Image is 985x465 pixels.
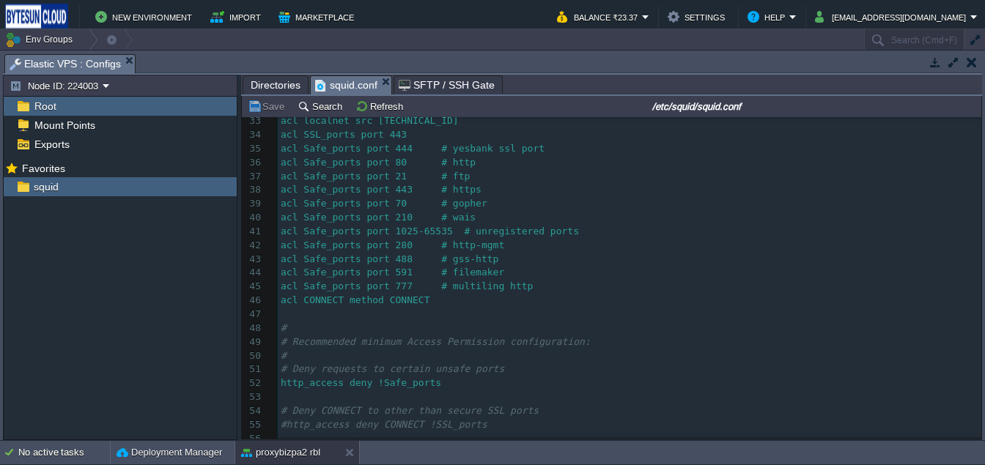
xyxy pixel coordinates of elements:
div: 50 [242,349,265,363]
span: SFTP / SSH Gate [399,76,495,94]
span: acl Safe_ports port 70 # gopher [281,198,487,209]
div: 35 [242,142,265,156]
span: acl Safe_ports port 80 # http [281,157,476,168]
a: Favorites [19,163,67,174]
button: Refresh [355,100,407,113]
button: Deployment Manager [117,445,222,460]
button: Settings [668,8,729,26]
span: acl SSL_ports port 443 [281,129,407,140]
span: acl Safe_ports port 777 # multiling http [281,280,533,291]
a: Mount Points [32,119,97,132]
div: 56 [242,432,265,446]
div: 34 [242,128,265,142]
button: Help [748,8,789,26]
div: 47 [242,308,265,321]
button: Save [248,100,289,113]
div: 44 [242,266,265,280]
span: # Deny CONNECT to other than secure SSL ports [281,405,539,416]
div: 54 [242,404,265,418]
span: acl Safe_ports port 444 # yesbank ssl port [281,143,545,154]
div: 40 [242,211,265,225]
span: # [281,350,287,361]
a: Root [32,100,59,113]
div: 42 [242,239,265,253]
span: # Recommended minimum Access Permission configuration: [281,336,591,347]
div: 41 [242,225,265,239]
div: 53 [242,390,265,404]
a: squid [31,180,61,193]
span: acl Safe_ports port 280 # http-mgmt [281,239,504,250]
span: acl Safe_ports port 591 # filemaker [281,267,504,278]
div: 46 [242,294,265,308]
div: 38 [242,183,265,197]
span: #http_access deny CONNECT !SSL_ports [281,419,487,430]
div: 48 [242,321,265,335]
div: 55 [242,418,265,432]
button: proxybizpa2 rbl [241,445,320,460]
div: 36 [242,156,265,170]
span: Directories [251,76,300,94]
span: http_access deny !Safe_ports [281,377,441,388]
span: squid.conf [315,76,377,94]
div: 52 [242,376,265,390]
img: Bytesun Cloud [5,4,68,30]
div: 49 [242,335,265,349]
div: 43 [242,253,265,267]
button: [EMAIL_ADDRESS][DOMAIN_NAME] [815,8,970,26]
button: Node ID: 224003 [10,79,103,92]
span: acl Safe_ports port 210 # wais [281,212,476,223]
button: Marketplace [278,8,358,26]
div: 33 [242,114,265,128]
span: acl Safe_ports port 21 # ftp [281,171,470,182]
button: Env Groups [5,29,78,50]
button: Balance ₹23.37 [557,8,642,26]
span: # [281,322,287,333]
li: /etc/squid/squid.conf [310,75,392,94]
div: 51 [242,362,265,376]
div: 45 [242,280,265,294]
span: Favorites [19,162,67,175]
div: No active tasks [18,441,110,464]
span: # Deny requests to certain unsafe ports [281,363,504,374]
button: Search [298,100,347,113]
span: acl Safe_ports port 488 # gss-http [281,253,498,264]
button: New Environment [95,8,196,26]
span: acl Safe_ports port 1025-65535 # unregistered ports [281,226,579,237]
button: Import [210,8,265,26]
span: acl CONNECT method CONNECT [281,294,430,305]
div: 39 [242,197,265,211]
div: 37 [242,170,265,184]
a: Exports [32,138,72,151]
span: acl Safe_ports port 443 # https [281,184,482,195]
span: Elastic VPS : Configs [10,55,121,73]
span: acl localnet src [TECHNICAL_ID] [281,115,459,126]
